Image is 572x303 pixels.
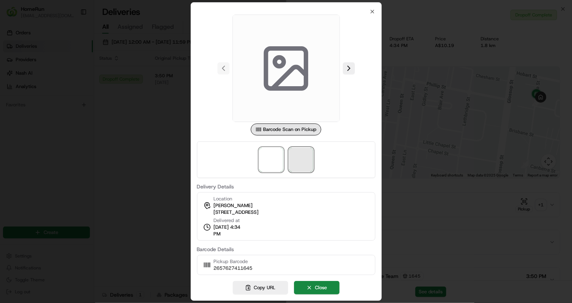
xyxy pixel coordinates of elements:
[214,202,253,209] span: [PERSON_NAME]
[214,224,248,237] span: [DATE] 4:34 PM
[214,265,253,272] span: 2657627411645
[251,124,321,135] div: Barcode Scan on Pickup
[233,281,288,294] button: Copy URL
[197,247,375,252] label: Barcode Details
[214,258,253,265] span: Pickup Barcode
[214,217,248,224] span: Delivered at
[214,209,259,216] span: [STREET_ADDRESS]
[294,281,340,294] button: Close
[197,184,375,189] label: Delivery Details
[214,196,232,202] span: Location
